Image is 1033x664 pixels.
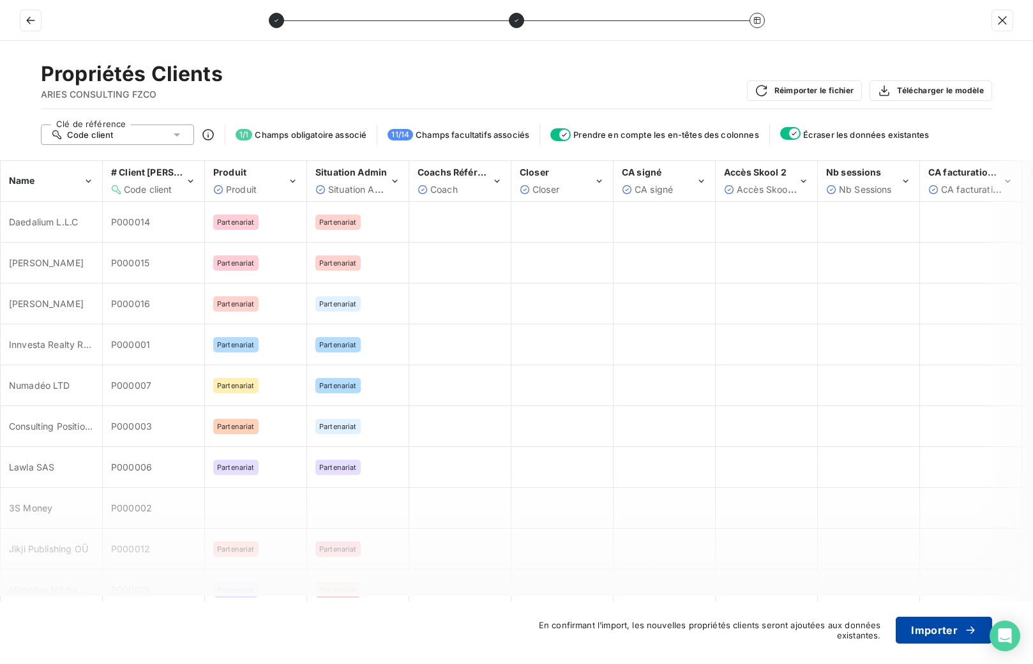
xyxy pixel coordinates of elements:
span: Daedalium L.L.C [9,216,78,227]
span: Partenariat [319,586,357,594]
div: Open Intercom Messenger [990,621,1020,651]
span: Partenariat [217,341,255,349]
span: Partenariat [217,545,255,553]
span: Consulting Positions [9,421,94,432]
span: Produit [213,167,246,177]
span: Partenariat [319,464,357,471]
span: Lawla SAS [9,462,54,472]
span: Coach [430,184,458,195]
span: Nb sessions [826,167,882,177]
span: P000001 [111,339,150,350]
span: En confirmant l’import, les nouvelles propriétés clients seront ajoutées aux données existantes. [529,620,880,640]
span: Partenariat [319,259,357,267]
span: P000014 [111,216,150,227]
span: Coachs Référent [418,167,492,177]
span: Code client [67,130,114,140]
span: Partenariat [319,545,357,553]
span: Magellan Média Consulting LTD [9,584,144,595]
th: Situation Admin [307,161,409,202]
th: Produit [205,161,307,202]
span: Partenariat [217,382,255,389]
span: Situation Admin [328,184,395,195]
button: Réimporter le fichier [747,80,863,101]
span: Accès Skool 2 [737,184,798,195]
span: P000015 [111,257,149,268]
span: # Client [PERSON_NAME] [111,167,223,177]
span: Partenariat [217,300,255,308]
span: CA signé [622,167,661,177]
span: Écraser les données existantes [803,130,930,140]
span: Numadéo LTD [9,380,70,391]
span: Jikji Publishing OÜ [9,543,88,554]
span: P000006 [111,462,152,472]
span: Champs facultatifs associés [416,130,529,140]
span: Code client [124,184,172,195]
span: P000016 [111,298,150,309]
span: Situation Admin [315,167,387,177]
span: Nb Sessions [839,184,892,195]
span: Champs obligatoire associé [255,130,366,140]
th: CA signé [614,161,716,202]
span: 3S Money [9,502,52,513]
span: Partenariat [217,259,255,267]
th: Accès Skool 2 [716,161,818,202]
th: # Client Pennylane [103,161,205,202]
span: Innvesta Realty Real Estate [9,339,125,350]
button: Importer [896,617,992,644]
span: [PERSON_NAME] [9,257,84,268]
span: Produit [226,184,257,195]
span: Closer [532,184,559,195]
button: Télécharger le modèle [870,80,992,101]
th: CA facturation intégrale [920,161,1022,202]
span: Partenariat [319,341,357,349]
span: CA signé [635,184,673,195]
span: Partenariat [319,423,357,430]
span: Partenariat [217,586,255,594]
span: Partenariat [319,382,357,389]
span: P000013 [111,584,150,595]
span: Partenariat [217,464,255,471]
h2: Propriétés Clients [41,61,223,87]
span: Accès Skool 2 [724,167,787,177]
span: Closer [520,167,549,177]
span: [PERSON_NAME] [9,298,84,309]
span: P000003 [111,421,152,432]
th: Coachs Référent [409,161,511,202]
span: Prendre en compte les en-têtes des colonnes [573,130,758,140]
span: Partenariat [319,218,357,226]
span: P000002 [111,502,152,513]
span: ARIES CONSULTING FZCO [41,88,223,101]
span: Partenariat [217,423,255,430]
span: Name [9,175,35,186]
span: P000007 [111,380,151,391]
span: 11 / 14 [388,129,413,140]
span: P000012 [111,543,150,554]
th: Name [1,161,103,202]
span: Partenariat [217,218,255,226]
th: Closer [511,161,614,202]
th: Nb sessions [818,161,920,202]
span: Partenariat [319,300,357,308]
span: 1 / 1 [236,129,252,140]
